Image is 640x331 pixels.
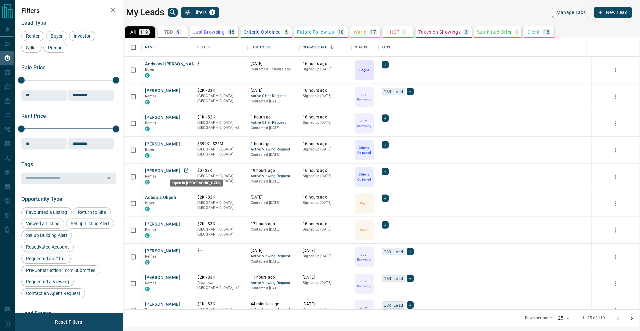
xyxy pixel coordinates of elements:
span: Opportunity Type [21,196,62,202]
button: search button [168,8,178,17]
p: 48 [229,30,234,34]
div: Name [142,38,194,57]
button: [PERSON_NAME] [145,301,180,308]
span: Rent Price [21,113,46,119]
span: Buyer [145,147,155,152]
p: All [130,30,136,34]
div: condos.ca [145,153,150,158]
div: Set up Listing Alert [66,219,114,229]
span: Renter [145,254,156,259]
p: North York, Toronto [197,307,244,317]
p: Signed up [DATE] [303,147,348,152]
button: Andylowi [PERSON_NAME] [145,61,200,67]
p: Contacted [DATE] [251,152,296,157]
p: 1 hour ago [251,141,296,147]
p: 16 hours ago [303,141,348,147]
span: ISR Lead [384,275,403,282]
span: Active Offer Request [251,93,296,99]
span: Renter [145,308,156,312]
div: + [382,61,389,68]
div: Buyer [46,31,67,41]
p: Signed up [DATE] [303,93,348,99]
p: 9 [177,30,180,34]
button: [PERSON_NAME] [145,248,180,254]
p: Contacted 17 hours ago [251,67,296,72]
span: Buyer [145,201,155,205]
span: Requested an Offer [24,256,68,261]
span: Return to Site [76,210,108,215]
p: $2K - $3K [197,88,244,93]
p: Signed up [DATE] [303,307,348,312]
p: Signed up [DATE] [303,280,348,286]
span: Tags [21,161,33,168]
button: more [611,252,621,262]
p: Just Browsing [356,305,373,315]
button: more [611,172,621,182]
p: 44 minutes ago [251,301,296,307]
p: [DATE] [251,248,296,254]
button: [PERSON_NAME] [145,114,180,121]
p: 19 hours ago [251,168,296,174]
p: [DATE] [303,275,348,280]
span: Renter [145,281,156,285]
div: + [407,301,414,309]
p: Signed up [DATE] [303,120,348,125]
button: more [611,225,621,235]
button: more [611,65,621,75]
p: Contacted [DATE] [251,286,296,291]
div: 25 [555,313,571,323]
button: [PERSON_NAME] [145,275,180,281]
p: Warm [354,30,367,34]
p: Contacted [DATE] [251,125,296,131]
div: + [407,88,414,95]
p: Just Browsing [193,30,225,34]
p: 17 hours ago [251,221,296,227]
span: Lead Source [21,310,52,316]
p: $1K - $3K [197,301,244,307]
p: 11 hours ago [251,275,296,280]
span: Renter [145,121,156,125]
p: 16 hours ago [303,114,348,120]
div: Seller [21,43,42,53]
div: condos.ca [145,100,150,104]
button: [PERSON_NAME] [145,168,180,174]
div: + [382,221,389,229]
div: condos.ca [145,126,150,131]
p: Signed up [DATE] [303,227,348,232]
p: 16 hours ago [303,61,348,67]
p: $0 - $3K [197,168,244,174]
p: Warm [360,228,369,233]
span: Buyer [48,33,65,39]
span: Active Viewing Request [251,147,296,152]
p: Warm [360,201,369,206]
span: + [409,248,411,255]
p: [GEOGRAPHIC_DATA], [GEOGRAPHIC_DATA] [197,147,244,157]
button: more [611,118,621,128]
p: 5 [285,30,288,34]
button: New Lead [594,7,632,18]
p: Just Browsing [356,279,373,289]
span: Contact an Agent Request [24,291,83,296]
span: Set up Building Alert [24,233,70,238]
p: $2K - $2K [197,195,244,200]
h2: Filters [21,7,116,15]
p: Criteria Obtained [244,30,281,34]
p: Midtown | Central, Toronto [197,280,244,291]
span: 1 [210,10,215,15]
p: [DATE] [303,301,348,307]
p: $--- [197,248,244,254]
a: Open in New Tab [182,166,191,175]
div: Status [355,38,367,57]
button: Filters1 [181,7,219,18]
span: + [384,168,386,175]
div: Investor [69,31,95,41]
span: ISR Lead [384,88,403,95]
p: 18 [544,30,549,34]
div: + [407,248,414,255]
p: Taken on Showings [418,30,461,34]
button: Adesola Okpeh [145,195,176,201]
div: Tags [378,38,587,57]
p: 1–25 of 119 [582,315,605,321]
div: Pre-Construction Form Submitted [21,265,100,275]
div: Claimed Date [303,38,327,57]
